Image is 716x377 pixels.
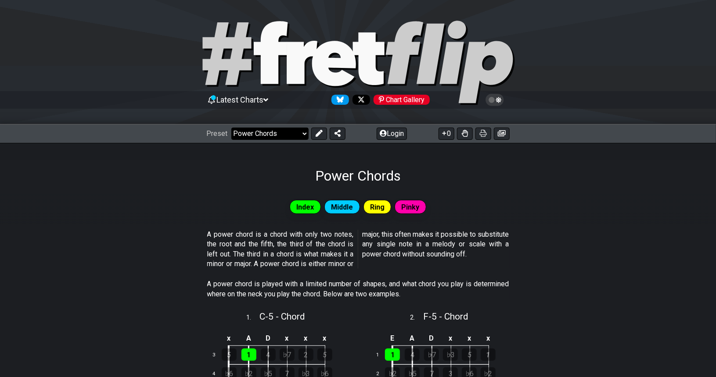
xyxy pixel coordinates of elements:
td: x [219,331,239,346]
td: x [315,331,334,346]
td: 3 [208,346,229,365]
span: 2 . [410,313,423,323]
td: x [479,331,498,346]
div: 4 [261,349,276,361]
div: 5 [462,349,477,361]
button: Login [377,128,407,140]
td: 1 [371,346,392,365]
select: Preset [231,128,309,140]
td: D [422,331,441,346]
button: Toggle Dexterity for all fretkits [457,128,473,140]
td: D [259,331,278,346]
td: x [296,331,315,346]
div: 5 [222,349,237,361]
td: x [441,331,460,346]
td: A [403,331,422,346]
span: Latest Charts [216,95,263,104]
span: Middle [331,201,353,213]
span: Preset [207,129,228,138]
button: Share Preset [330,128,345,140]
span: 1 . [246,313,259,323]
span: F - 5 - Chord [424,311,468,322]
td: x [460,331,479,346]
span: Pinky [402,201,420,213]
span: C - 5 - Chord [259,311,305,322]
div: Chart Gallery [374,95,430,105]
div: 5 [317,349,332,361]
p: A power chord is a chord with only two notes, the root and the fifth, the third of the chord is l... [207,230,509,269]
td: A [239,331,259,346]
div: ♭7 [424,349,439,361]
button: Print [475,128,491,140]
span: Ring [370,201,385,213]
h1: Power Chords [315,167,401,184]
td: x [277,331,296,346]
div: 2 [299,349,313,361]
button: Edit Preset [311,128,327,140]
span: Toggle light / dark theme [490,96,500,104]
button: Create image [494,128,510,140]
div: 1 [385,349,400,361]
p: A power chord is played with a limited number of shapes, and what chord you play is determined wh... [207,279,509,299]
div: 1 [241,349,256,361]
a: Follow #fretflip at X [349,95,370,105]
span: Index [296,201,314,213]
div: ♭7 [280,349,295,361]
button: 0 [439,128,454,140]
td: E [382,331,403,346]
div: 4 [405,349,420,361]
div: 1 [481,349,496,361]
a: #fretflip at Pinterest [370,95,430,105]
a: Follow #fretflip at Bluesky [328,95,349,105]
div: ♭3 [443,349,458,361]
